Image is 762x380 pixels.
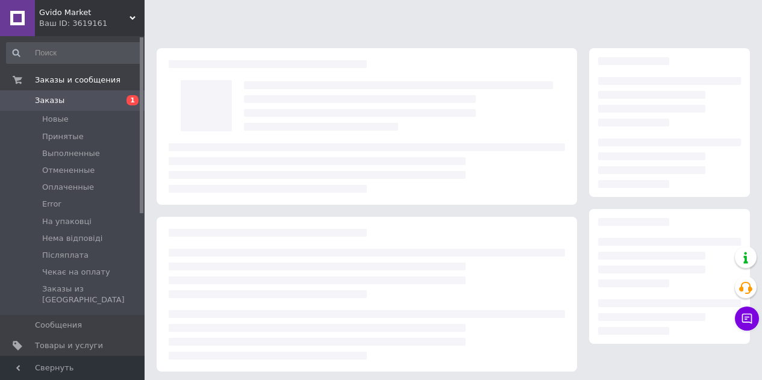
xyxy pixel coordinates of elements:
span: Заказы и сообщения [35,75,120,86]
span: На упаковці [42,216,92,227]
span: Сообщения [35,320,82,331]
span: Чекає на оплату [42,267,110,278]
span: Товары и услуги [35,340,103,351]
span: Заказы [35,95,64,106]
button: Чат с покупателем [735,307,759,331]
span: Error [42,199,61,210]
span: Отмененные [42,165,95,176]
span: Оплаченные [42,182,94,193]
span: Новые [42,114,69,125]
input: Поиск [6,42,142,64]
span: Нема відповіді [42,233,102,244]
div: Ваш ID: 3619161 [39,18,145,29]
span: Принятые [42,131,84,142]
span: Выполненные [42,148,100,159]
span: Gvido Market [39,7,130,18]
span: Післяплата [42,250,89,261]
span: Заказы из [GEOGRAPHIC_DATA] [42,284,141,305]
span: 1 [126,95,139,105]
